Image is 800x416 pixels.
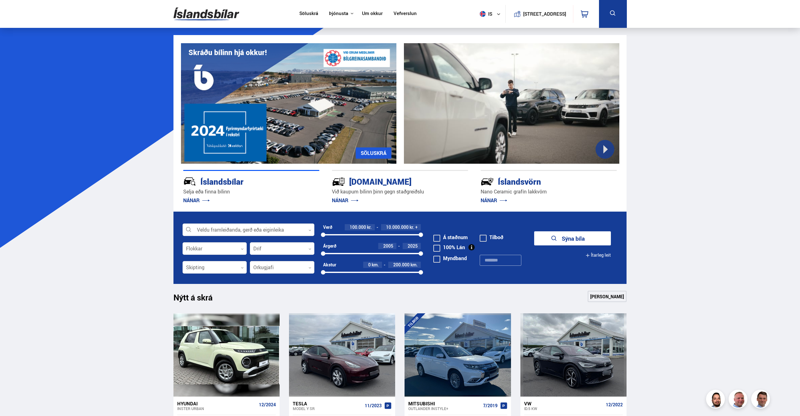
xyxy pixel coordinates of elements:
span: 10.000.000 [386,224,409,230]
div: Íslandsbílar [183,176,297,187]
div: ID.5 KW [524,406,603,411]
a: NÁNAR [183,197,210,204]
div: Íslandsvörn [481,176,595,187]
span: 2005 [383,243,393,249]
img: JRvxyua_JYH6wB4c.svg [183,175,196,188]
label: Tilboð [480,235,503,240]
label: Á staðnum [433,235,468,240]
div: [DOMAIN_NAME] [332,176,446,187]
a: Söluskrá [299,11,318,17]
div: Verð [323,225,332,230]
div: Inster URBAN [177,406,256,411]
span: 100.000 [350,224,366,230]
button: is [477,5,505,23]
label: 100% Lán [433,245,465,250]
h1: Nýtt á skrá [173,293,224,306]
span: 2025 [408,243,418,249]
div: Outlander INSTYLE+ [408,406,480,411]
img: G0Ugv5HjCgRt.svg [173,4,239,24]
h1: Skráðu bílinn hjá okkur! [188,48,267,57]
a: SÖLUSKRÁ [356,147,391,159]
label: Myndband [433,256,467,261]
button: [STREET_ADDRESS] [526,11,564,17]
div: Mitsubishi [408,401,480,406]
a: [PERSON_NAME] [588,291,627,302]
a: [STREET_ADDRESS] [509,5,570,23]
div: Hyundai [177,401,256,406]
span: 12/2022 [606,402,623,407]
img: tr5P-W3DuiFaO7aO.svg [332,175,345,188]
button: Ítarleg leit [586,248,611,262]
div: Akstur [323,262,336,267]
span: 12/2024 [259,402,276,407]
div: Tesla [293,401,362,406]
a: NÁNAR [481,197,507,204]
img: nhp88E3Fdnt1Opn2.png [707,391,726,409]
p: Selja eða finna bílinn [183,188,319,195]
span: kr. [367,225,372,230]
a: Vefverslun [394,11,417,17]
img: svg+xml;base64,PHN2ZyB4bWxucz0iaHR0cDovL3d3dy53My5vcmcvMjAwMC9zdmciIHdpZHRoPSI1MTIiIGhlaWdodD0iNT... [480,11,486,17]
div: VW [524,401,603,406]
img: siFngHWaQ9KaOqBr.png [730,391,748,409]
img: -Svtn6bYgwAsiwNX.svg [481,175,494,188]
div: Árgerð [323,244,336,249]
span: 7/2019 [483,403,498,408]
span: kr. [410,225,414,230]
span: km. [410,262,418,267]
span: 200.000 [393,262,410,268]
button: Þjónusta [329,11,348,17]
button: Sýna bíla [534,231,611,245]
p: Við kaupum bílinn þinn gegn staðgreiðslu [332,188,468,195]
span: 0 [368,262,371,268]
span: 11/2023 [365,403,382,408]
a: Um okkur [362,11,383,17]
div: Model Y SR [293,406,362,411]
a: NÁNAR [332,197,359,204]
span: is [477,11,493,17]
span: + [415,225,418,230]
img: FbJEzSuNWCJXmdc-.webp [752,391,771,409]
p: Nano Ceramic grafín lakkvörn [481,188,617,195]
span: km. [372,262,379,267]
img: eKx6w-_Home_640_.png [181,43,396,164]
